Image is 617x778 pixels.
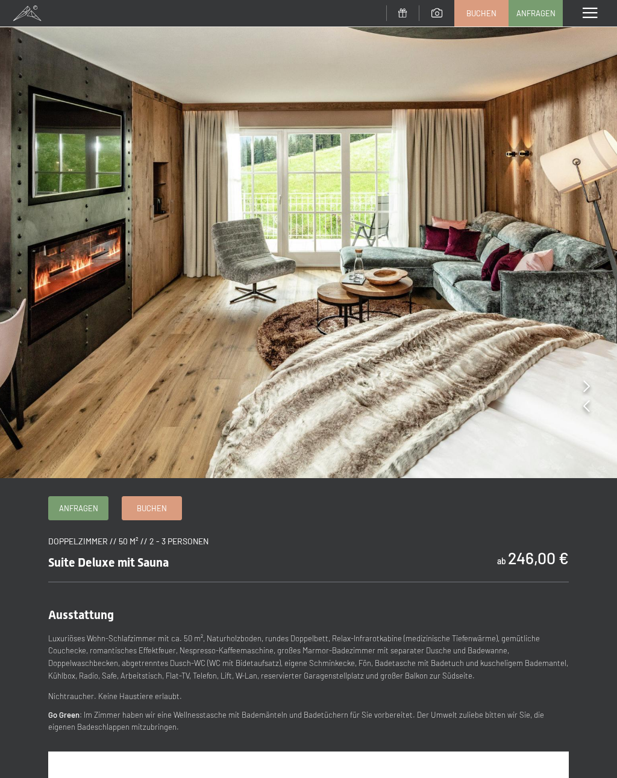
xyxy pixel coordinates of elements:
span: Anfragen [516,8,556,19]
span: Ausstattung [48,608,114,622]
span: Doppelzimmer // 50 m² // 2 - 3 Personen [48,536,208,546]
span: Suite Deluxe mit Sauna [48,555,169,570]
span: Buchen [466,8,496,19]
a: Anfragen [509,1,562,26]
span: Buchen [137,503,167,514]
p: : Im Zimmer haben wir eine Wellnesstasche mit Bademänteln und Badetüchern für Sie vorbereitet. De... [48,709,569,734]
b: 246,00 € [508,548,569,567]
a: Buchen [122,497,181,520]
a: Anfragen [49,497,108,520]
p: Luxuriöses Wohn-Schlafzimmer mit ca. 50 m², Naturholzboden, rundes Doppelbett, Relax-Infrarotkabi... [48,632,569,682]
p: Nichtraucher. Keine Haustiere erlaubt. [48,690,569,703]
span: Anfragen [59,503,98,514]
a: Buchen [455,1,508,26]
span: ab [497,556,506,566]
strong: Go Green [48,710,80,720]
